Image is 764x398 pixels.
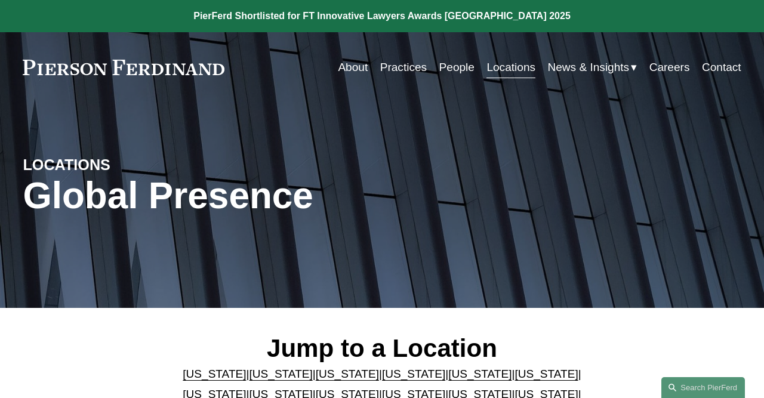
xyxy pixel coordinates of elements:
[515,368,578,380] a: [US_STATE]
[316,368,379,380] a: [US_STATE]
[183,368,246,380] a: [US_STATE]
[547,57,629,78] span: News & Insights
[702,56,741,79] a: Contact
[249,368,313,380] a: [US_STATE]
[23,155,202,174] h4: LOCATIONS
[439,56,475,79] a: People
[448,368,512,380] a: [US_STATE]
[382,368,445,380] a: [US_STATE]
[649,56,690,79] a: Careers
[338,56,368,79] a: About
[172,333,592,363] h2: Jump to a Location
[23,174,501,217] h1: Global Presence
[661,377,745,398] a: Search this site
[486,56,535,79] a: Locations
[380,56,427,79] a: Practices
[547,56,637,79] a: folder dropdown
